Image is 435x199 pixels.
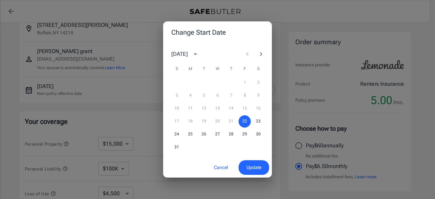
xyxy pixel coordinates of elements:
span: Sunday [171,62,183,76]
button: 30 [252,128,264,140]
button: 27 [211,128,224,140]
button: 28 [225,128,237,140]
button: 24 [171,128,183,140]
button: Next month [254,47,268,61]
span: Saturday [252,62,264,76]
span: Thursday [225,62,237,76]
div: [DATE] [171,50,188,58]
button: 26 [198,128,210,140]
span: Friday [239,62,251,76]
button: 25 [184,128,196,140]
span: Tuesday [198,62,210,76]
button: 23 [252,115,264,128]
button: Update [239,160,269,175]
button: Cancel [206,160,236,175]
button: 22 [239,115,251,128]
span: Wednesday [211,62,224,76]
span: Update [246,163,261,172]
h2: Change Start Date [163,21,272,43]
button: 29 [239,128,251,140]
span: Monday [184,62,196,76]
button: calendar view is open, switch to year view [190,48,201,60]
button: 31 [171,141,183,153]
